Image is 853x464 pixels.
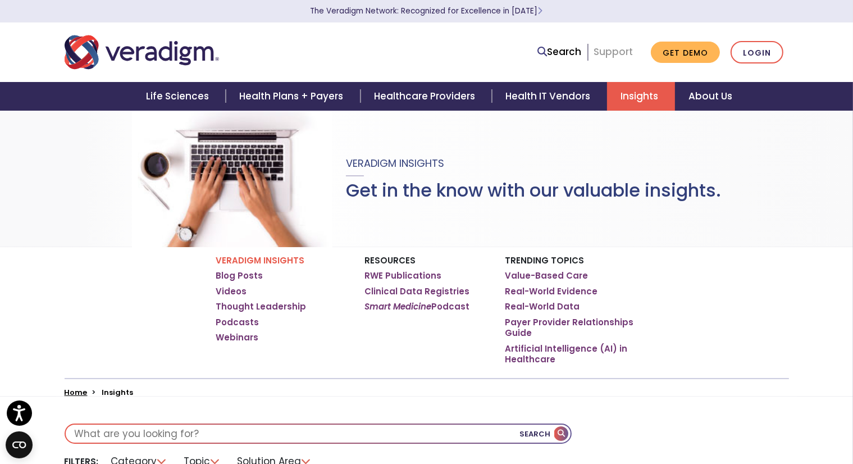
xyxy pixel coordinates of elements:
[651,42,720,63] a: Get Demo
[538,6,543,16] span: Learn More
[365,301,470,312] a: Smart MedicinePodcast
[216,286,247,297] a: Videos
[505,317,637,339] a: Payer Provider Relationships Guide
[216,301,307,312] a: Thought Leadership
[365,301,432,312] em: Smart Medicine
[505,270,589,281] a: Value-Based Care
[65,34,219,71] img: Veradigm logo
[520,425,571,443] button: Search
[505,301,580,312] a: Real-World Data
[66,425,571,443] input: What are you looking for?
[361,82,492,111] a: Healthcare Providers
[365,270,442,281] a: RWE Publications
[492,82,607,111] a: Health IT Vendors
[505,343,637,365] a: Artificial Intelligence (AI) in Healthcare
[505,286,598,297] a: Real-World Evidence
[216,317,259,328] a: Podcasts
[226,82,360,111] a: Health Plans + Payers
[594,45,633,58] a: Support
[638,384,840,451] iframe: Drift Chat Widget
[365,286,470,297] a: Clinical Data Registries
[216,332,259,343] a: Webinars
[607,82,675,111] a: Insights
[6,431,33,458] button: Open CMP widget
[675,82,746,111] a: About Us
[731,41,783,64] a: Login
[311,6,543,16] a: The Veradigm Network: Recognized for Excellence in [DATE]Learn More
[65,387,88,398] a: Home
[216,270,263,281] a: Blog Posts
[538,44,582,60] a: Search
[346,156,444,170] span: Veradigm Insights
[133,82,226,111] a: Life Sciences
[346,180,721,201] h1: Get in the know with our valuable insights.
